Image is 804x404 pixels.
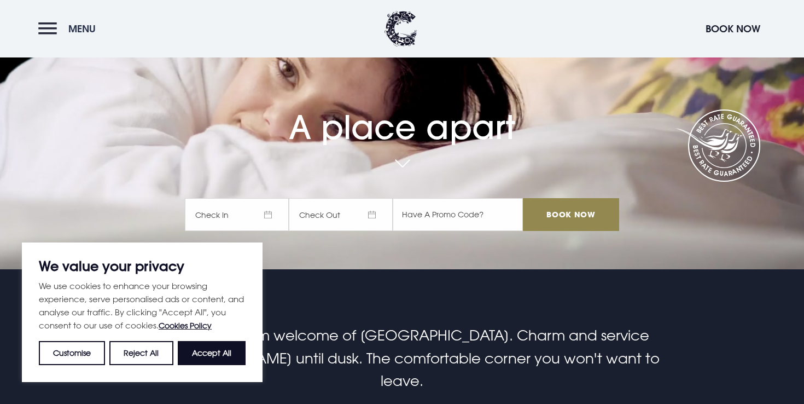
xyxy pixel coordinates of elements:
button: Accept All [178,341,246,365]
img: Clandeboye Lodge [384,11,417,47]
button: Book Now [700,17,766,41]
span: Check Out [289,198,393,231]
p: Here is the warm welcome of [GEOGRAPHIC_DATA]. Charm and service from [PERSON_NAME] until dusk. T... [142,324,662,393]
p: We value your privacy [39,259,246,273]
div: We value your privacy [22,243,263,382]
input: Book Now [523,198,619,231]
button: Menu [38,17,101,41]
input: Have A Promo Code? [393,198,523,231]
button: Customise [39,341,105,365]
span: Menu [68,22,96,35]
span: Check In [185,198,289,231]
button: Reject All [109,341,173,365]
h1: A place apart [185,83,619,147]
a: Cookies Policy [159,321,212,330]
p: We use cookies to enhance your browsing experience, serve personalised ads or content, and analys... [39,279,246,332]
